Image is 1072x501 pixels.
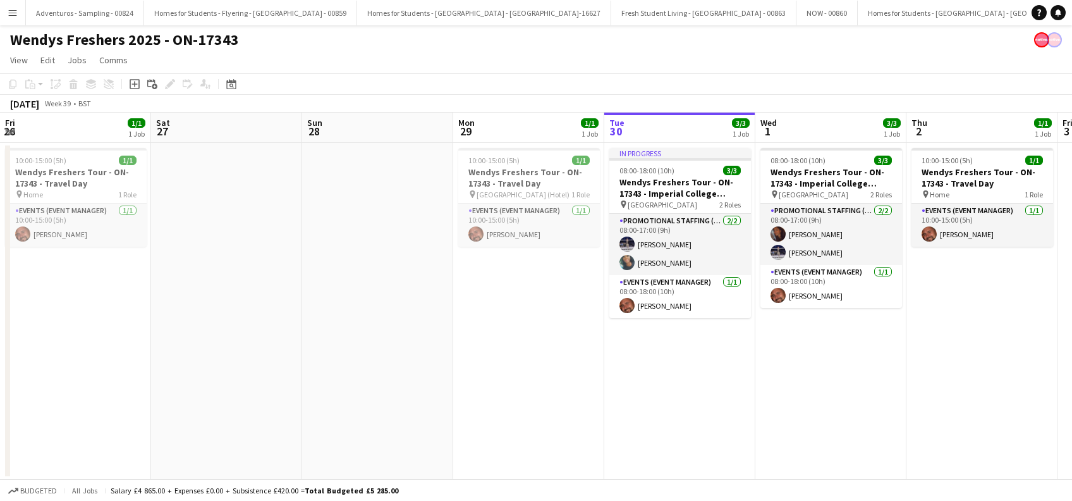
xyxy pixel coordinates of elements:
div: 1 Job [128,129,145,139]
app-job-card: 10:00-15:00 (5h)1/1Wendys Freshers Tour - ON-17343 - Travel Day Home1 RoleEvents (Event Manager)1... [911,148,1053,247]
app-job-card: In progress08:00-18:00 (10h)3/3Wendys Freshers Tour - ON-17343 - Imperial College London Day 1 [G... [609,148,751,318]
div: [DATE] [10,97,39,110]
div: Salary £4 865.00 + Expenses £0.00 + Subsistence £420.00 = [111,486,398,495]
a: Edit [35,52,60,68]
span: 29 [456,124,475,139]
span: [GEOGRAPHIC_DATA] (Hotel) [477,190,569,199]
h3: Wendys Freshers Tour - ON-17343 - Imperial College London Day 2 [760,166,902,189]
span: 10:00-15:00 (5h) [468,156,520,165]
h3: Wendys Freshers Tour - ON-17343 - Travel Day [911,166,1053,189]
span: Sat [156,117,170,128]
span: 10:00-15:00 (5h) [922,156,973,165]
app-card-role: Promotional Staffing (Brand Ambassadors)2/208:00-17:00 (9h)[PERSON_NAME][PERSON_NAME] [609,214,751,275]
span: Fri [5,117,15,128]
app-card-role: Events (Event Manager)1/108:00-18:00 (10h)[PERSON_NAME] [760,265,902,308]
a: View [5,52,33,68]
span: 2 [910,124,927,139]
app-job-card: 10:00-15:00 (5h)1/1Wendys Freshers Tour - ON-17343 - Travel Day [GEOGRAPHIC_DATA] (Hotel)1 RoleEv... [458,148,600,247]
span: Total Budgeted £5 285.00 [305,486,398,495]
a: Jobs [63,52,92,68]
h1: Wendys Freshers 2025 - ON-17343 [10,30,239,49]
app-card-role: Events (Event Manager)1/110:00-15:00 (5h)[PERSON_NAME] [458,204,600,247]
span: Home [23,190,43,199]
span: Sun [307,117,322,128]
span: 1/1 [581,118,599,128]
div: 1 Job [884,129,900,139]
span: 2 Roles [719,200,741,209]
button: Homes for Students - [GEOGRAPHIC_DATA] - [GEOGRAPHIC_DATA]-16627 [357,1,611,25]
span: 3/3 [723,166,741,175]
span: 1/1 [128,118,145,128]
span: Mon [458,117,475,128]
span: 3/3 [874,156,892,165]
a: Comms [94,52,133,68]
app-user-avatar: native Staffing [1034,32,1049,47]
app-job-card: 08:00-18:00 (10h)3/3Wendys Freshers Tour - ON-17343 - Imperial College London Day 2 [GEOGRAPHIC_D... [760,148,902,308]
button: Adventuros - Sampling - 00824 [26,1,144,25]
span: 26 [3,124,15,139]
span: 28 [305,124,322,139]
span: Edit [40,54,55,66]
span: Home [930,190,949,199]
span: 1 [758,124,777,139]
span: View [10,54,28,66]
span: 1/1 [1025,156,1043,165]
span: 2 Roles [870,190,892,199]
app-user-avatar: native Staffing [1047,32,1062,47]
div: In progress [609,148,751,158]
span: Wed [760,117,777,128]
app-job-card: 10:00-15:00 (5h)1/1Wendys Freshers Tour - ON-17343 - Travel Day Home1 RoleEvents (Event Manager)1... [5,148,147,247]
span: 1/1 [119,156,137,165]
div: 1 Job [582,129,598,139]
div: 1 Job [733,129,749,139]
button: NOW - 00860 [796,1,858,25]
span: 27 [154,124,170,139]
app-card-role: Events (Event Manager)1/110:00-15:00 (5h)[PERSON_NAME] [911,204,1053,247]
span: 08:00-18:00 (10h) [619,166,674,175]
div: 1 Job [1035,129,1051,139]
span: Comms [99,54,128,66]
h3: Wendys Freshers Tour - ON-17343 - Travel Day [458,166,600,189]
span: Thu [911,117,927,128]
button: Fresh Student Living - [GEOGRAPHIC_DATA] - 00863 [611,1,796,25]
span: 1 Role [571,190,590,199]
span: 3/3 [883,118,901,128]
span: Tue [609,117,624,128]
span: Budgeted [20,486,57,495]
span: [GEOGRAPHIC_DATA] [779,190,848,199]
span: 08:00-18:00 (10h) [770,156,825,165]
span: All jobs [70,486,100,495]
h3: Wendys Freshers Tour - ON-17343 - Imperial College London Day 1 [609,176,751,199]
div: BST [78,99,91,108]
span: 10:00-15:00 (5h) [15,156,66,165]
span: 30 [607,124,624,139]
span: Week 39 [42,99,73,108]
span: Jobs [68,54,87,66]
app-card-role: Events (Event Manager)1/110:00-15:00 (5h)[PERSON_NAME] [5,204,147,247]
span: 3/3 [732,118,750,128]
span: [GEOGRAPHIC_DATA] [628,200,697,209]
span: 1/1 [572,156,590,165]
button: Homes for Students - Flyering - [GEOGRAPHIC_DATA] - 00859 [144,1,357,25]
span: 1/1 [1034,118,1052,128]
app-card-role: Promotional Staffing (Brand Ambassadors)2/208:00-17:00 (9h)[PERSON_NAME][PERSON_NAME] [760,204,902,265]
span: 1 Role [1025,190,1043,199]
span: 1 Role [118,190,137,199]
app-card-role: Events (Event Manager)1/108:00-18:00 (10h)[PERSON_NAME] [609,275,751,318]
h3: Wendys Freshers Tour - ON-17343 - Travel Day [5,166,147,189]
button: Budgeted [6,484,59,498]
